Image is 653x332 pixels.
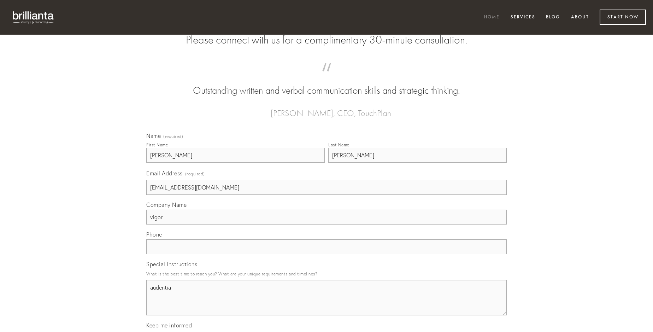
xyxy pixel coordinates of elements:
[185,169,205,179] span: (required)
[146,269,507,279] p: What is the best time to reach you? What are your unique requirements and timelines?
[146,142,168,147] div: First Name
[7,7,60,28] img: brillianta - research, strategy, marketing
[146,201,187,208] span: Company Name
[158,70,495,84] span: “
[328,142,349,147] div: Last Name
[158,98,495,120] figcaption: — [PERSON_NAME], CEO, TouchPlan
[146,231,162,238] span: Phone
[146,322,192,329] span: Keep me informed
[541,12,565,23] a: Blog
[600,10,646,25] a: Start Now
[146,170,183,177] span: Email Address
[146,132,161,139] span: Name
[146,280,507,315] textarea: audentia
[506,12,540,23] a: Services
[146,261,197,268] span: Special Instructions
[146,33,507,47] h2: Please connect with us for a complimentary 30-minute consultation.
[566,12,594,23] a: About
[158,70,495,98] blockquote: Outstanding written and verbal communication skills and strategic thinking.
[480,12,504,23] a: Home
[163,134,183,139] span: (required)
